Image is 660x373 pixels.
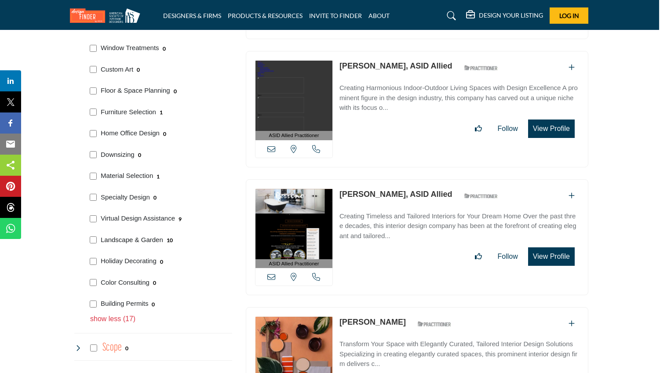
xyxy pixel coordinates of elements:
[101,299,148,309] p: Building Permits: Building Permits
[101,278,150,288] p: Color Consulting: Advise on paints, textiles, furnishings
[102,340,122,355] h4: Scope: New build or renovation
[339,78,579,113] a: Creating Harmonious Indoor-Outdoor Living Spaces with Design Excellence A prominent figure in the...
[466,11,543,21] div: DESIGN YOUR LISTING
[569,192,575,199] a: Add To List
[90,194,97,201] input: Select Specialty Design checkbox
[160,108,163,116] div: 1 Results For Furniture Selection
[368,12,390,19] a: ABOUT
[339,339,579,369] p: Transform Your Space with Elegantly Curated, Tailored Interior Design Solutions Specializing in c...
[569,320,575,327] a: Add To List
[138,151,141,159] div: 0 Results For Downsizing
[269,260,319,268] span: ASID Allied Practitioner
[569,64,575,71] a: Add To List
[138,152,141,158] b: 0
[179,216,182,222] b: 9
[157,174,160,180] b: 1
[153,280,156,286] b: 0
[101,235,163,245] p: Landscape & Garden: Outdoor living enhancements
[157,172,160,180] div: 1 Results For Material Selection
[309,12,362,19] a: INVITE TO FINDER
[255,61,332,131] img: Joni Wilson, ASID Allied
[90,130,97,137] input: Select Home Office Design checkbox
[137,65,140,73] div: 0 Results For Custom Art
[492,248,524,265] button: Follow
[137,67,140,73] b: 0
[492,120,524,138] button: Follow
[90,236,97,243] input: Select Landscape & Garden checkbox
[125,345,128,351] b: 0
[339,211,579,241] p: Creating Timeless and Tailored Interiors for Your Dream Home Over the past three decades, this in...
[339,62,452,70] a: [PERSON_NAME], ASID Allied
[339,83,579,113] p: Creating Harmonious Indoor-Outdoor Living Spaces with Design Excellence A prominent figure in the...
[438,9,462,23] a: Search
[152,300,155,308] div: 0 Results For Building Permits
[125,344,128,352] div: 0 Results For Scope
[90,66,97,73] input: Select Custom Art checkbox
[339,60,452,72] p: Joni Wilson, ASID Allied
[101,65,133,75] p: Custom Art: Original art commissions
[550,7,588,24] button: Log In
[469,120,488,138] button: Like listing
[101,171,153,181] p: Material Selection: Color schemes and textures
[174,87,177,95] div: 0 Results For Floor & Space Planning
[528,120,575,138] button: View Profile
[179,215,182,223] div: 9 Results For Virtual Design Assistance
[90,87,97,94] input: Select Floor & Space Planning checkbox
[479,11,543,19] h5: DESIGN YOUR LISTING
[339,334,579,369] a: Transform Your Space with Elegantly Curated, Tailored Interior Design Solutions Specializing in c...
[167,236,173,244] div: 10 Results For Landscape & Garden
[255,189,332,259] img: Chelsea Fowler, ASID Allied
[163,12,221,19] a: DESIGNERS & FIRMS
[174,88,177,94] b: 0
[255,61,332,140] a: ASID Allied Practitioner
[101,43,159,53] p: Window Treatments: Soften light, add privacy
[101,214,175,224] p: Virtual Design Assistance: Virtual Design Assistance
[101,192,150,203] p: Specialty Design: Accommodate mobility needs
[90,109,97,116] input: Select Furniture Selection checkbox
[163,131,166,137] b: 0
[228,12,303,19] a: PRODUCTS & RESOURCES
[163,46,166,52] b: 0
[153,279,156,286] div: 0 Results For Color Consulting
[559,12,579,19] span: Log In
[101,107,156,117] p: Furniture Selection: Choose optimal pieces
[90,258,97,265] input: Select Holiday Decorating checkbox
[163,44,166,52] div: 0 Results For Window Treatments
[90,151,97,158] input: Select Downsizing checkbox
[167,237,173,243] b: 10
[101,256,157,266] p: Holiday Decorating: Seasonal trim and embellishments
[160,259,163,265] b: 0
[90,173,97,180] input: Select Material Selection checkbox
[163,130,166,138] div: 0 Results For Home Office Design
[269,132,319,139] span: ASID Allied Practitioner
[101,150,135,160] p: Downsizing: Edit belongings for smaller spaces
[160,257,163,265] div: 0 Results For Holiday Decorating
[90,301,97,308] input: Select Building Permits checkbox
[101,128,160,138] p: Home Office Design: Workspace for professional or study activities
[469,248,488,265] button: Like listing
[461,191,500,202] img: ASID Qualified Practitioners Badge Icon
[339,316,406,328] p: Cindy Olson
[90,45,97,52] input: Select Window Treatments checkbox
[90,279,97,286] input: Select Color Consulting checkbox
[70,8,145,23] img: Site Logo
[160,109,163,116] b: 1
[90,215,97,222] input: Select Virtual Design Assistance checkbox
[528,247,575,266] button: View Profile
[153,193,157,201] div: 0 Results For Specialty Design
[414,319,454,330] img: ASID Qualified Practitioners Badge Icon
[90,344,97,351] input: Select Scope checkbox
[101,86,170,96] p: Floor & Space Planning: Strategic room layouts
[339,206,579,241] a: Creating Timeless and Tailored Interiors for Your Dream Home Over the past three decades, this in...
[90,314,232,324] p: show less (17)
[461,62,500,73] img: ASID Qualified Practitioners Badge Icon
[339,188,452,200] p: Chelsea Fowler, ASID Allied
[152,301,155,308] b: 0
[153,195,157,201] b: 0
[255,189,332,268] a: ASID Allied Practitioner
[339,190,452,199] a: [PERSON_NAME], ASID Allied
[339,318,406,326] a: [PERSON_NAME]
